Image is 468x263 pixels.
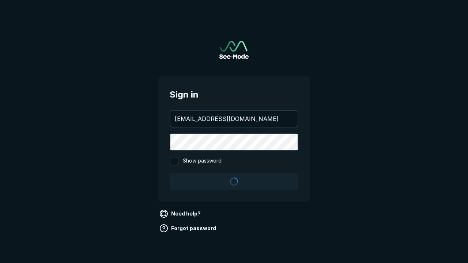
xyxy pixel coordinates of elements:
img: See-Mode Logo [219,41,249,59]
span: Show password [183,157,222,165]
input: your@email.com [170,111,298,127]
a: Go to sign in [219,41,249,59]
a: Forgot password [158,222,219,234]
span: Sign in [170,88,298,101]
a: Need help? [158,208,204,220]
